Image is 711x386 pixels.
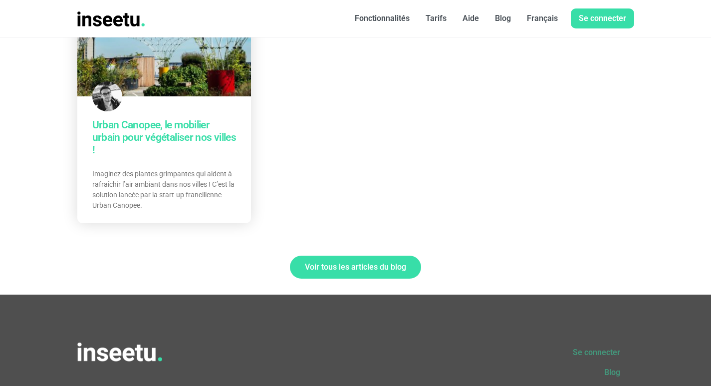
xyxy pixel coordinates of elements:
[355,13,410,23] font: Fonctionnalités
[455,8,487,28] a: Aide
[77,11,145,26] img: INSEETU
[347,8,418,28] a: Fonctionnalités
[290,256,421,279] a: Voir tous les articles du blog
[463,13,479,23] font: Aide
[519,8,566,28] a: Français
[495,13,511,23] font: Blog
[409,363,628,383] a: Blog
[571,8,634,28] a: Se connecter
[305,263,406,271] span: Voir tous les articles du blog
[92,81,122,111] img: Arnaud Lepage
[579,13,626,23] font: Se connecter
[426,13,447,23] font: Tarifs
[92,169,237,211] p: Imaginez des plantes grimpantes qui aident à rafraîchir l’air ambiant dans nos villes ! C’est la ...
[409,343,628,363] a: Se connecter
[92,119,237,156] a: Urban Canopee, le mobilier urbain pour végétaliser nos villes !
[487,8,519,28] a: Blog
[418,8,455,28] a: Tarifs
